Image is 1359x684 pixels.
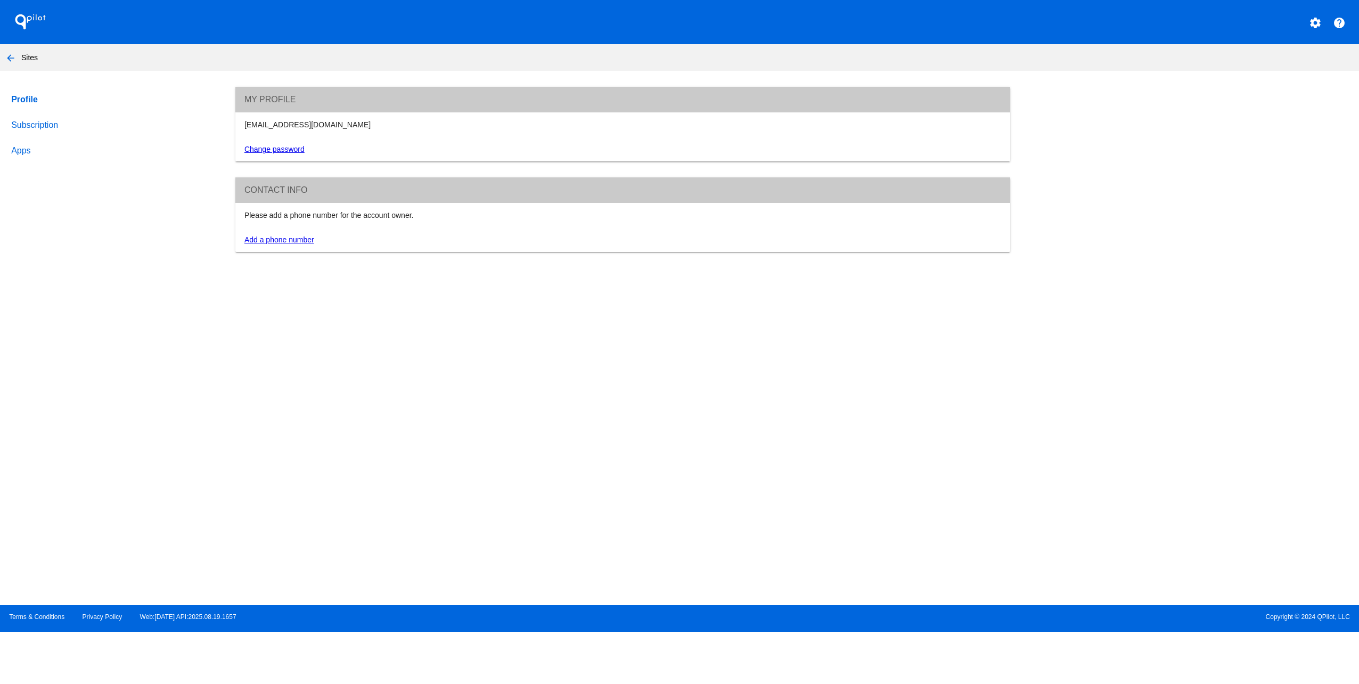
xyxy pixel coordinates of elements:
a: Profile [9,87,217,112]
a: Add a phone number [244,235,314,244]
div: [EMAIL_ADDRESS][DOMAIN_NAME] [238,120,1007,129]
h1: QPilot [9,11,52,32]
a: Terms & Conditions [9,613,64,621]
a: Subscription [9,112,217,138]
span: Contact info [244,185,308,194]
mat-icon: settings [1309,17,1322,29]
a: Apps [9,138,217,164]
span: Copyright © 2024 QPilot, LLC [689,613,1350,621]
a: Privacy Policy [83,613,122,621]
mat-icon: arrow_back [4,52,17,64]
a: Web:[DATE] API:2025.08.19.1657 [140,613,236,621]
div: Please add a phone number for the account owner. [238,211,1007,219]
span: My Profile [244,95,296,104]
a: Change password [244,145,305,153]
mat-icon: help [1333,17,1346,29]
